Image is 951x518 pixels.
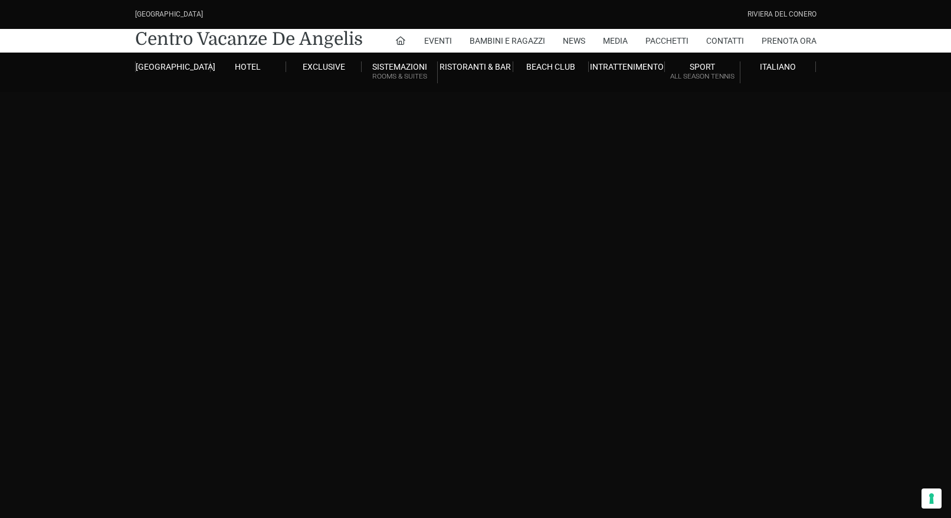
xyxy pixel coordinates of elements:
a: Intrattenimento [589,61,664,72]
div: Riviera Del Conero [747,9,816,20]
div: [GEOGRAPHIC_DATA] [135,9,203,20]
a: Bambini e Ragazzi [470,29,545,53]
a: News [563,29,585,53]
button: Le tue preferenze relative al consenso per le tecnologie di tracciamento [922,488,942,509]
span: Italiano [760,62,796,71]
a: Hotel [211,61,286,72]
a: Contatti [706,29,744,53]
a: Centro Vacanze De Angelis [135,27,363,51]
a: Ristoranti & Bar [438,61,513,72]
a: Exclusive [286,61,362,72]
a: Pacchetti [645,29,688,53]
a: Media [603,29,628,53]
a: SportAll Season Tennis [665,61,740,83]
a: Eventi [424,29,452,53]
a: Beach Club [513,61,589,72]
small: Rooms & Suites [362,71,437,82]
small: All Season Tennis [665,71,740,82]
a: Italiano [740,61,816,72]
a: Prenota Ora [762,29,816,53]
a: SistemazioniRooms & Suites [362,61,437,83]
a: [GEOGRAPHIC_DATA] [135,61,211,72]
